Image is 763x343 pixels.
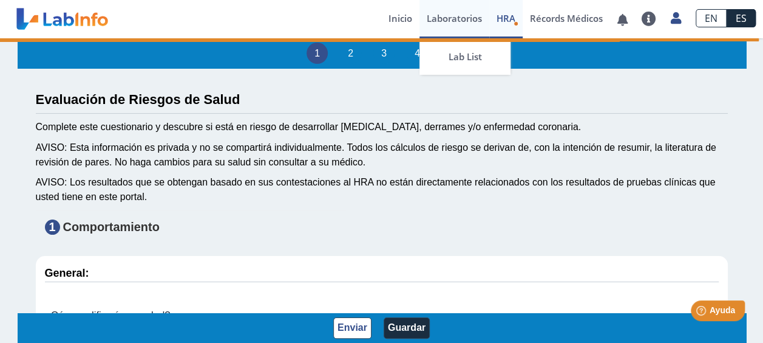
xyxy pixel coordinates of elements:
strong: General: [45,267,89,279]
iframe: Help widget launcher [655,296,750,330]
a: Lab List [419,38,510,75]
label: ¿Cómo calificaría su salud? [45,310,719,322]
button: Enviar [333,317,371,339]
span: 1 [45,220,60,235]
h3: Evaluación de Riesgos de Salud [36,92,728,107]
div: AVISO: Los resultados que se obtengan basado en sus contestaciones al HRA no están directamente r... [36,175,728,204]
li: 4 [407,43,428,64]
strong: Comportamiento [63,220,160,234]
span: HRA [497,12,515,24]
div: Complete este cuestionario y descubre si está en riesgo de desarrollar [MEDICAL_DATA], derrames y... [36,120,728,134]
li: 3 [373,43,395,64]
li: 1 [307,43,328,64]
li: 2 [340,43,361,64]
div: AVISO: Esta información es privada y no se compartirá individualmente. Todos los cálculos de ries... [36,140,728,170]
a: ES [727,9,756,27]
a: EN [696,9,727,27]
button: Guardar [384,317,430,339]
